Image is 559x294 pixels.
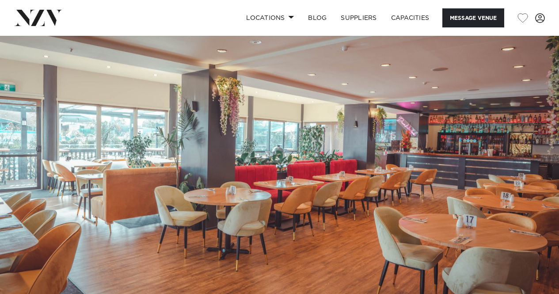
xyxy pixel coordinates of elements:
[301,8,334,27] a: BLOG
[239,8,301,27] a: Locations
[334,8,384,27] a: SUPPLIERS
[14,10,62,26] img: nzv-logo.png
[442,8,504,27] button: Message Venue
[384,8,437,27] a: Capacities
